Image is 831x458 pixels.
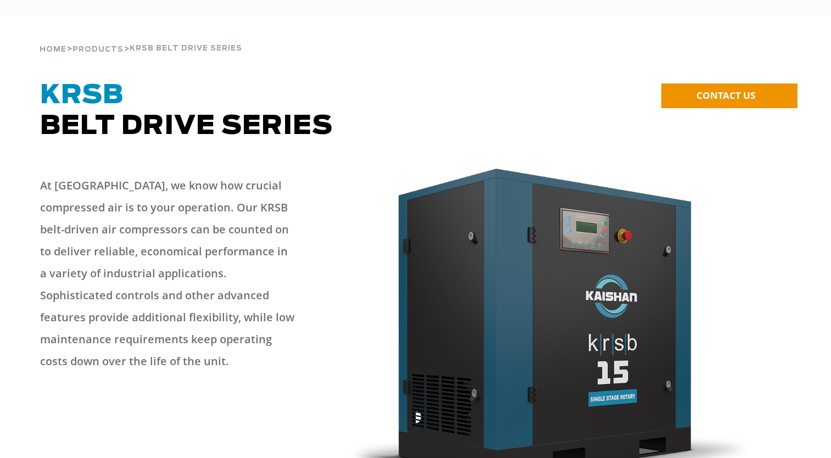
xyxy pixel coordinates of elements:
[40,16,242,58] div: > >
[40,44,66,54] a: Home
[661,83,797,108] a: CONTACT US
[40,82,124,109] span: KRSB
[40,46,66,53] span: Home
[40,82,333,139] span: Belt Drive Series
[72,46,124,53] span: Products
[40,175,295,372] p: At [GEOGRAPHIC_DATA], we know how crucial compressed air is to your operation. Our KRSB belt-driv...
[130,45,242,52] span: krsb belt drive series
[696,89,755,102] span: CONTACT US
[72,44,124,54] a: Products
